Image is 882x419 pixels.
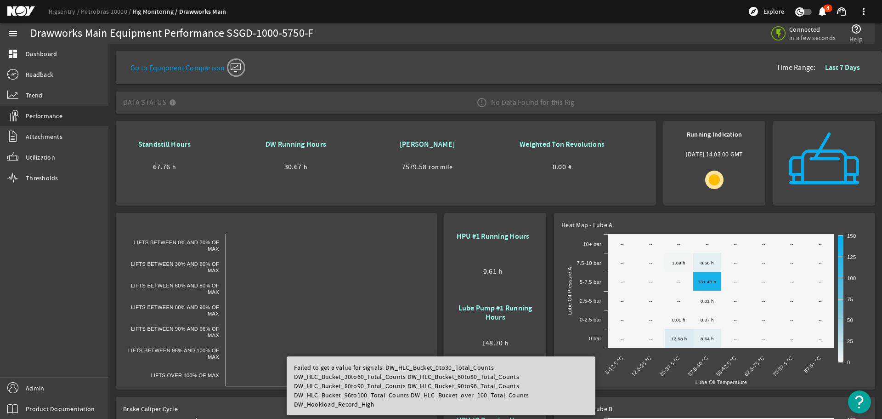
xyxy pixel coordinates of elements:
[131,283,219,295] text: Lifts Between 60% and 80% of Max
[482,339,503,348] span: 148.70
[780,128,868,198] img: rigsentry-icon-drawworks.png
[604,355,624,375] text: 0-12.5 °C
[577,260,602,266] text: 7.5-10 bar
[7,28,18,39] mat-icon: menu
[790,241,793,247] text: --
[677,298,680,304] text: --
[153,162,170,172] span: 67.76
[790,279,793,284] text: --
[116,92,882,114] mat-expansion-panel-header: Data StatusNo Data Found for this Rig
[133,7,179,16] a: Rig Monitoring
[26,153,55,162] span: Utilization
[819,241,822,247] text: --
[130,57,243,75] a: Go to Equipment Comparison
[819,260,822,265] text: --
[698,279,716,284] text: 131.43 h
[7,48,18,59] mat-icon: dashboard
[817,7,827,17] button: 4
[151,373,220,378] text: Lifts Over 100% of Max
[763,7,784,16] span: Explore
[580,298,601,304] text: 2.5-5 bar
[583,241,601,247] text: 10+ bar
[849,34,863,44] span: Help
[706,241,709,247] text: --
[172,162,176,172] span: h
[134,240,219,252] text: Lifts Between 0% and 30% of Max
[649,279,652,284] text: --
[762,260,765,265] text: --
[131,261,219,273] text: Lifts Between 30% and 60% of Max
[561,221,612,229] span: Heat Map - Lube A
[847,254,856,260] text: 125
[266,139,326,149] b: DW Running Hours
[818,59,867,76] button: Last 7 Days
[847,297,853,302] text: 75
[81,7,133,16] a: Petrobras 10000
[762,336,765,341] text: --
[630,355,652,377] text: 12.5-25 °C
[762,298,765,304] text: --
[701,298,714,304] text: 0.01 h
[819,279,822,284] text: --
[26,111,62,121] span: Performance
[429,162,452,172] span: ton.mile
[505,339,509,348] span: h
[672,317,685,322] text: 0.01 h
[701,260,714,265] text: 8.56 h
[469,90,582,115] div: No Data Found for this Rig
[26,70,53,79] span: Readback
[649,317,652,322] text: --
[49,7,81,16] a: Rigsentry
[520,139,605,149] b: Weighted Ton Revolutions
[304,162,307,172] span: h
[589,336,601,341] text: 0 bar
[819,317,822,322] text: --
[621,260,624,265] text: --
[715,355,737,377] text: 50-62.5 °C
[402,162,427,172] span: 7579.58
[851,23,862,34] mat-icon: help_outline
[803,355,822,374] text: 87.5+ °C
[553,162,566,172] span: 0.00
[687,130,742,139] b: Running Indication
[26,91,42,100] span: Trend
[686,149,743,162] span: [DATE] 14:03:00 GMT
[677,241,680,247] text: --
[621,298,624,304] text: --
[825,63,860,72] b: Last 7 Days
[790,317,793,322] text: --
[26,132,62,141] span: Attachments
[847,317,853,323] text: 50
[772,355,794,377] text: 75-87.5 °C
[743,355,765,377] text: 62.5-75 °C
[26,384,44,393] span: Admin
[677,279,680,284] text: --
[621,336,624,341] text: --
[776,59,875,76] div: Time Range:
[400,139,455,149] b: [PERSON_NAME]
[817,6,828,17] mat-icon: notifications
[819,298,822,304] text: --
[30,29,313,38] div: Drawworks Main Equipment Performance SSGD-1000-5750-F
[671,336,687,341] text: 12.58 h
[649,298,652,304] text: --
[621,279,624,284] text: --
[847,339,853,344] text: 25
[483,267,497,276] span: 0.61
[790,336,793,341] text: --
[819,336,822,341] text: --
[568,162,571,172] span: #
[621,317,624,322] text: --
[672,260,685,265] text: 1.69 h
[847,233,856,239] text: 150
[734,279,737,284] text: --
[284,162,301,172] span: 30.67
[847,360,850,365] text: 0
[848,390,871,413] button: Open Resource Center
[659,355,681,377] text: 25-37.5 °C
[131,304,219,316] text: Lifts Between 80% and 90% of Max
[748,6,759,17] mat-icon: explore
[687,355,709,377] text: 37.5-50 °C
[123,90,180,115] mat-panel-title: Data Status
[734,317,737,322] text: --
